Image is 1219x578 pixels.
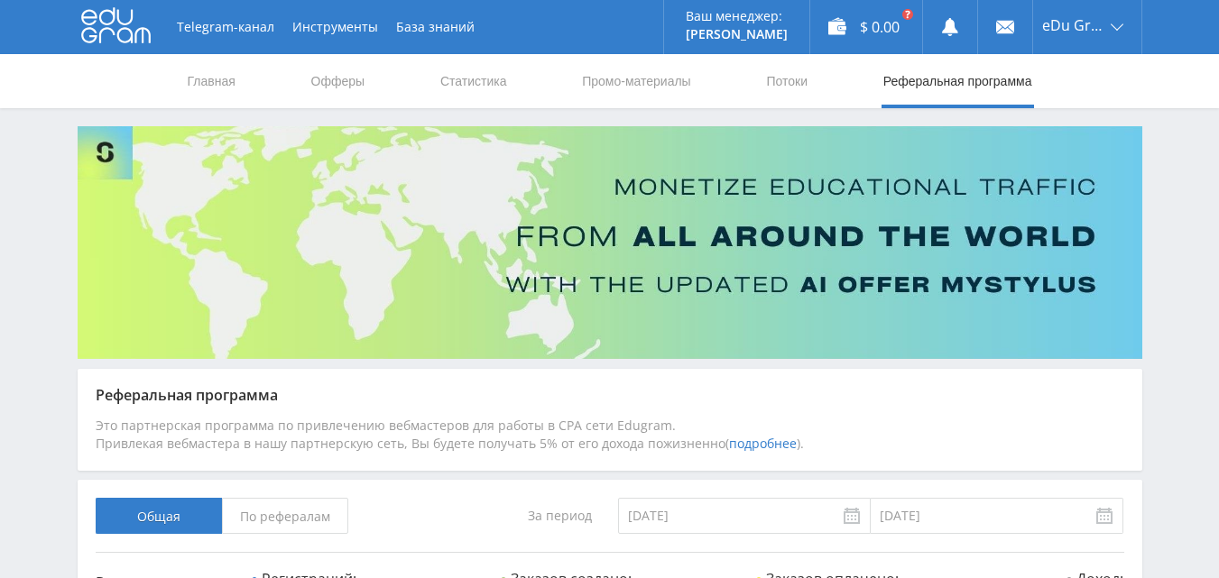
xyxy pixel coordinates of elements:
[580,54,692,108] a: Промо-материалы
[1042,18,1105,32] span: eDu Group
[444,498,601,534] div: За период
[222,498,348,534] span: По рефералам
[764,54,809,108] a: Потоки
[186,54,237,108] a: Главная
[686,27,788,41] p: [PERSON_NAME]
[96,417,1124,453] div: Это партнерская программа по привлечению вебмастеров для работы в CPA сети Edugram. Привлекая веб...
[882,54,1034,108] a: Реферальная программа
[309,54,367,108] a: Офферы
[78,126,1142,359] img: Banner
[729,435,797,452] a: подробнее
[96,498,222,534] span: Общая
[439,54,509,108] a: Статистика
[686,9,788,23] p: Ваш менеджер:
[96,387,1124,403] div: Реферальная программа
[725,435,804,452] span: ( ).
